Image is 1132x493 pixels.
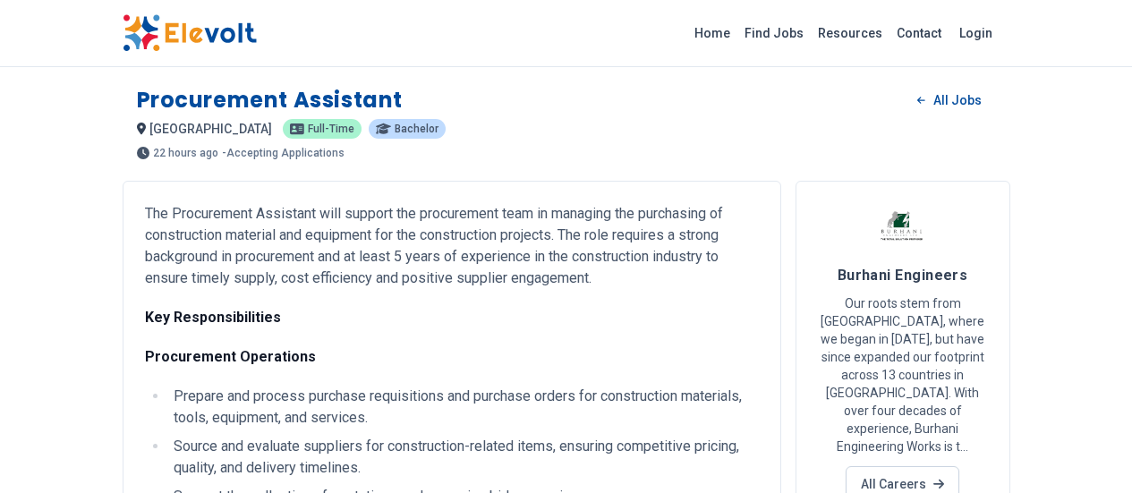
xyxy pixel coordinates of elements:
a: All Jobs [903,87,995,114]
a: Login [949,15,1003,51]
p: - Accepting Applications [222,148,345,158]
img: Burhani Engineers [881,203,925,248]
span: Bachelor [395,123,438,134]
a: Resources [811,19,889,47]
h1: Procurement Assistant [137,86,404,115]
a: Home [687,19,737,47]
span: 22 hours ago [153,148,218,158]
strong: Procurement Operations [145,348,316,365]
span: [GEOGRAPHIC_DATA] [149,122,272,136]
li: Source and evaluate suppliers for construction-related items, ensuring competitive pricing, quali... [168,436,759,479]
p: Our roots stem from [GEOGRAPHIC_DATA], where we began in [DATE], but have since expanded our foot... [818,294,988,455]
p: The Procurement Assistant will support the procurement team in managing the purchasing of constru... [145,203,759,289]
span: Full-time [308,123,354,134]
strong: Key Responsibilities [145,309,281,326]
img: Elevolt [123,14,257,52]
span: Burhani Engineers [838,267,968,284]
a: Find Jobs [737,19,811,47]
li: Prepare and process purchase requisitions and purchase orders for construction materials, tools, ... [168,386,759,429]
a: Contact [889,19,949,47]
